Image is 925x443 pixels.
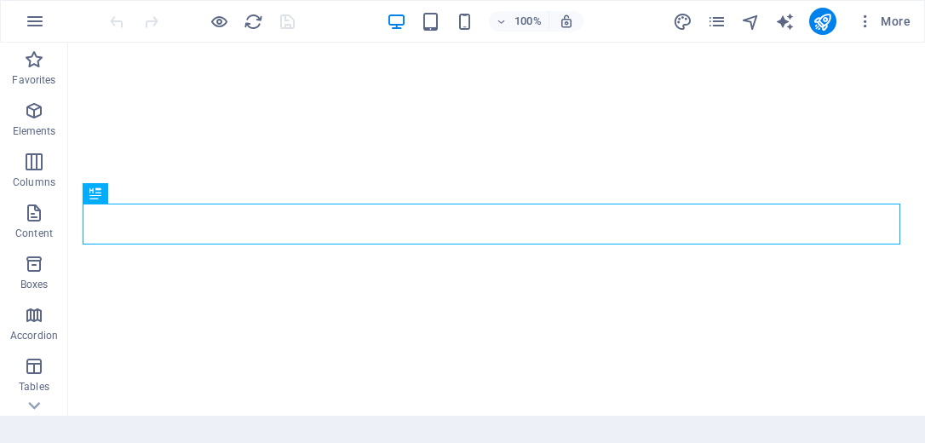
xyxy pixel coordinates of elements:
[19,380,49,394] p: Tables
[559,14,574,29] i: On resize automatically adjust zoom level to fit chosen device.
[857,13,911,30] span: More
[775,12,795,32] i: AI Writer
[489,11,549,32] button: 100%
[809,8,836,35] button: publish
[775,11,796,32] button: text_generator
[741,11,761,32] button: navigator
[12,73,55,87] p: Favorites
[741,12,761,32] i: Navigator
[13,175,55,189] p: Columns
[707,11,727,32] button: pages
[707,12,727,32] i: Pages (Ctrl+Alt+S)
[209,11,229,32] button: Click here to leave preview mode and continue editing
[13,124,56,138] p: Elements
[673,11,693,32] button: design
[10,329,58,342] p: Accordion
[673,12,692,32] i: Design (Ctrl+Alt+Y)
[15,227,53,240] p: Content
[514,11,542,32] h6: 100%
[244,12,263,32] i: Reload page
[813,12,832,32] i: Publish
[20,278,49,291] p: Boxes
[850,8,917,35] button: More
[243,11,263,32] button: reload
